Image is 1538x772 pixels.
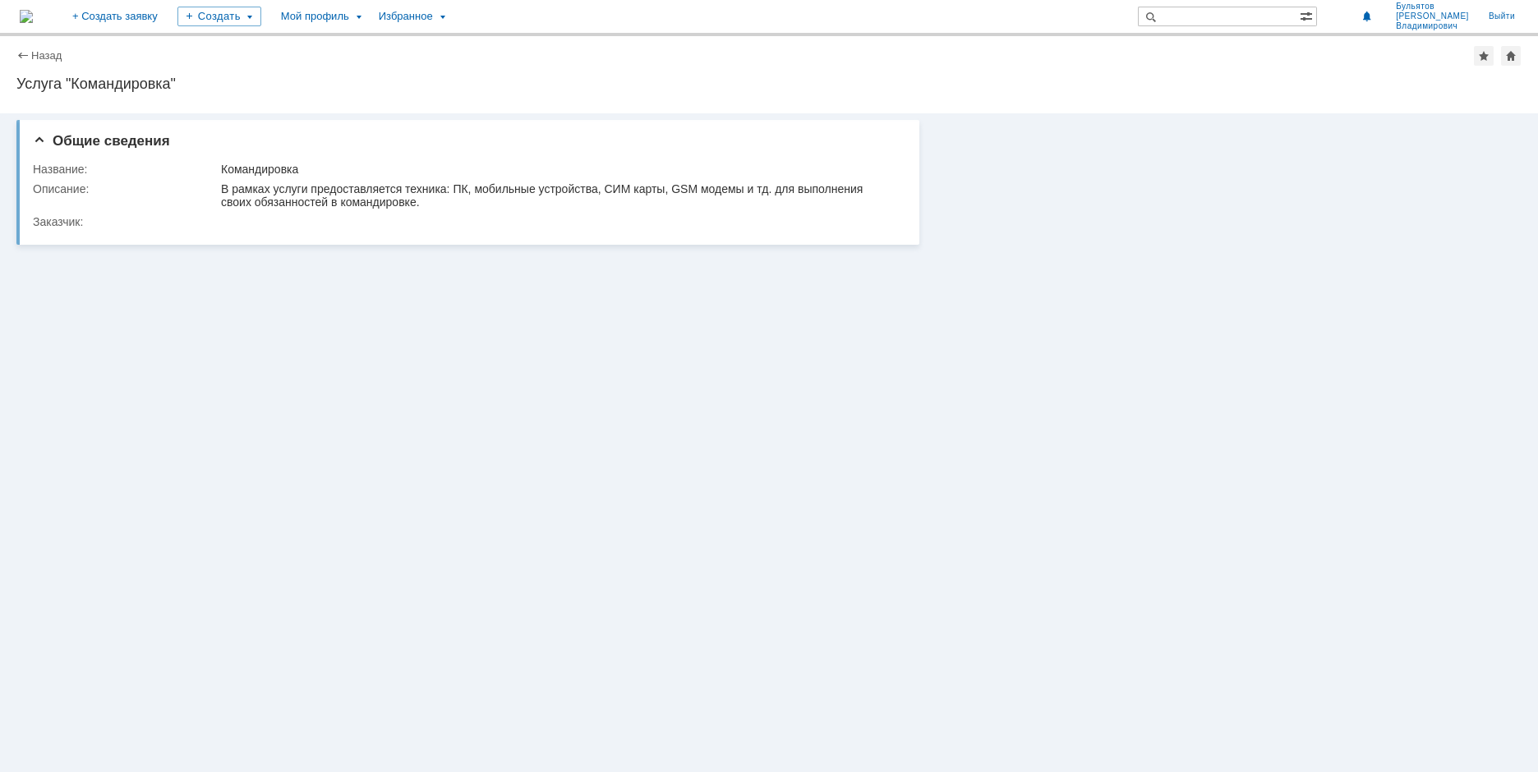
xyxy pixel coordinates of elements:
div: Добавить в избранное [1474,46,1494,66]
div: Название: [33,163,218,176]
span: Владимирович [1396,21,1469,31]
div: Описание: [33,182,218,195]
a: Назад [31,49,62,62]
img: logo [20,10,33,23]
span: Общие сведения [33,133,170,149]
div: В рамках услуги предоставляется техника: ПК, мобильные устройства, СИМ карты, GSM модемы и тд. дл... [221,182,895,209]
a: Перейти на домашнюю страницу [20,10,33,23]
div: Заказчик: [33,215,218,228]
span: [PERSON_NAME] [1396,11,1469,21]
span: Расширенный поиск [1300,7,1316,23]
span: Бульятов [1396,2,1469,11]
div: Создать [177,7,261,26]
div: Сделать домашней страницей [1501,46,1521,66]
div: Командировка [221,163,895,176]
div: Услуга "Командировка" [16,76,1522,92]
